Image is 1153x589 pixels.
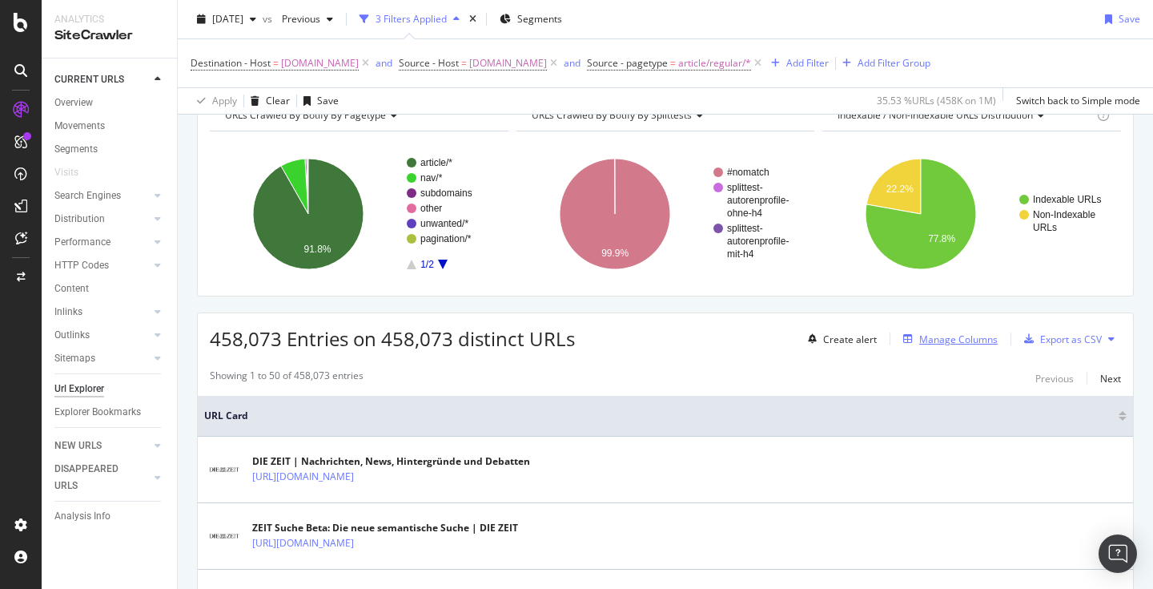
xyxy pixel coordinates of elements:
[54,508,166,525] a: Analysis Info
[727,236,789,247] text: autorenprofile-
[54,304,150,321] a: Inlinks
[765,54,829,73] button: Add Filter
[727,167,769,178] text: #nomatch
[376,56,392,70] div: and
[1010,88,1140,114] button: Switch back to Simple mode
[601,248,629,259] text: 99.9%
[1016,94,1140,107] div: Switch back to Simple mode
[858,56,930,70] div: Add Filter Group
[786,56,829,70] div: Add Filter
[678,52,751,75] span: article/regular/*
[54,350,95,367] div: Sitemaps
[54,350,150,367] a: Sitemaps
[897,329,998,349] button: Manage Columns
[1099,6,1140,32] button: Save
[54,13,164,26] div: Analytics
[399,56,459,70] span: Source - Host
[1119,12,1140,26] div: Save
[1100,372,1121,385] div: Next
[191,88,237,114] button: Apply
[54,257,150,274] a: HTTP Codes
[822,144,1121,284] svg: A chart.
[54,404,141,421] div: Explorer Bookmarks
[564,55,581,71] button: and
[517,12,562,26] span: Segments
[54,211,150,228] a: Distribution
[420,157,452,168] text: article/*
[54,438,150,454] a: NEW URLS
[252,521,518,535] div: ZEIT Suche Beta: Die neue semantische Suche | DIE ZEIT
[244,88,290,114] button: Clear
[838,108,1033,122] span: Indexable / Non-Indexable URLs distribution
[420,172,443,184] text: nav/*
[191,56,271,70] span: Destination - Host
[252,535,354,551] a: [URL][DOMAIN_NAME]
[1033,222,1057,233] text: URLs
[420,259,434,270] text: 1/2
[54,164,78,181] div: Visits
[1033,209,1095,220] text: Non-Indexable
[54,461,135,494] div: DISAPPEARED URLS
[727,195,789,206] text: autorenprofile-
[1099,535,1137,573] div: Open Intercom Messenger
[466,11,480,27] div: times
[461,56,467,70] span: =
[1040,333,1102,346] div: Export as CSV
[210,325,575,352] span: 458,073 Entries on 458,073 distinct URLs
[919,333,998,346] div: Manage Columns
[266,94,290,107] div: Clear
[587,56,668,70] span: Source - pagetype
[801,326,877,352] button: Create alert
[273,56,279,70] span: =
[191,6,263,32] button: [DATE]
[210,144,508,284] svg: A chart.
[54,234,110,251] div: Performance
[516,144,815,284] svg: A chart.
[727,248,754,260] text: mit-h4
[1100,369,1121,388] button: Next
[275,6,339,32] button: Previous
[532,108,692,122] span: URLs Crawled By Botify By splittests
[376,12,447,26] div: 3 Filters Applied
[54,508,110,525] div: Analysis Info
[1033,194,1101,205] text: Indexable URLs
[670,56,676,70] span: =
[54,304,82,321] div: Inlinks
[275,12,320,26] span: Previous
[54,26,164,45] div: SiteCrawler
[210,369,364,388] div: Showing 1 to 50 of 458,073 entries
[212,94,237,107] div: Apply
[376,55,392,71] button: and
[1035,372,1074,385] div: Previous
[727,223,763,234] text: splittest-
[469,52,547,75] span: [DOMAIN_NAME]
[528,103,801,128] h4: URLs Crawled By Botify By splittests
[252,469,354,485] a: [URL][DOMAIN_NAME]
[54,438,102,454] div: NEW URLS
[54,404,166,421] a: Explorer Bookmarks
[54,461,150,494] a: DISAPPEARED URLS
[54,71,124,88] div: CURRENT URLS
[1035,369,1074,388] button: Previous
[877,94,996,107] div: 35.53 % URLs ( 458K on 1M )
[54,141,98,158] div: Segments
[834,103,1094,128] h4: Indexable / Non-Indexable URLs Distribution
[54,118,105,135] div: Movements
[204,409,1115,423] span: URL Card
[252,454,530,469] div: DIE ZEIT | Nachrichten, News, Hintergründe und Debatten
[297,88,339,114] button: Save
[54,95,93,111] div: Overview
[823,333,877,346] div: Create alert
[303,244,331,255] text: 91.8%
[54,211,105,228] div: Distribution
[54,280,89,297] div: Content
[836,54,930,73] button: Add Filter Group
[54,141,166,158] a: Segments
[54,95,166,111] a: Overview
[54,280,166,297] a: Content
[54,71,150,88] a: CURRENT URLS
[317,94,339,107] div: Save
[54,188,150,204] a: Search Engines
